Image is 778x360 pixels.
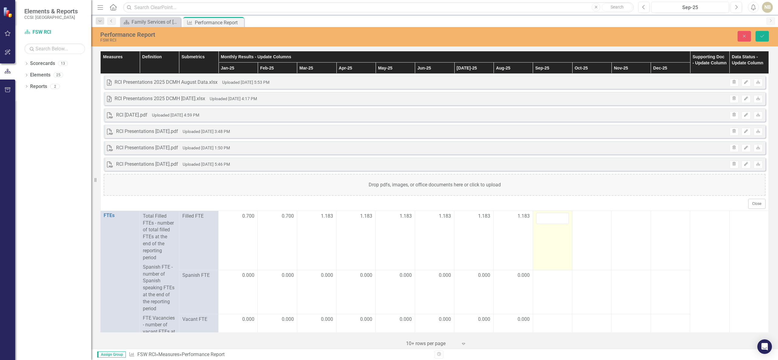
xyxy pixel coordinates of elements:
[3,7,14,18] img: ClearPoint Strategy
[30,60,55,67] a: Scorecards
[24,15,78,20] small: CCSI: [GEOGRAPHIC_DATA]
[116,112,147,119] div: RCI [DATE].pdf
[182,213,215,220] span: Filled FTE
[360,316,372,323] span: 0.000
[123,2,634,13] input: Search ClearPoint...
[210,96,257,101] small: Uploaded [DATE] 4:17 PM
[137,352,156,357] a: FSW RCI
[50,84,60,89] div: 2
[282,316,294,323] span: 0.000
[58,61,68,66] div: 13
[282,213,294,220] span: 0.700
[30,83,47,90] a: Reports
[762,2,773,13] button: NB
[24,43,85,54] input: Search Below...
[478,316,490,323] span: 0.000
[242,316,254,323] span: 0.000
[143,314,176,356] p: FTE Vacancies - number of vacant FTEs at the end of the reporting period
[143,213,176,263] p: Total Filled FTEs - number of total filled FTEs at the end of the reporting period
[282,272,294,279] span: 0.000
[478,213,490,220] span: 1.183
[182,352,225,357] div: Performance Report
[115,95,205,102] div: RCI Presentations 2025 DCMH [DATE].xlsx
[53,73,63,78] div: 25
[195,19,243,26] div: Performance Report
[222,80,270,85] small: Uploaded [DATE] 5:53 PM
[518,213,530,220] span: 1.183
[651,2,729,13] button: Sep-25
[400,272,412,279] span: 0.000
[439,272,451,279] span: 0.000
[116,161,178,168] div: RCI Presentations [DATE].pdf
[143,263,176,314] p: Spanish FTE - number of Spanish speaking FTEs at the end of the reporting period
[104,213,136,218] a: FTEs
[518,272,530,279] span: 0.000
[653,4,727,11] div: Sep-25
[132,18,179,26] div: Family Services of [GEOGRAPHIC_DATA] Page
[158,352,179,357] a: Measures
[321,316,333,323] span: 0.000
[115,79,218,86] div: RCI Presentations 2025 DCMH August Data.xlsx
[182,316,215,323] span: Vacant FTE
[182,272,215,279] span: Spanish FTE
[478,272,490,279] span: 0.000
[116,144,178,151] div: RCI Presentations [DATE].pdf
[439,316,451,323] span: 0.000
[122,18,179,26] a: Family Services of [GEOGRAPHIC_DATA] Page
[129,351,430,358] div: » »
[400,316,412,323] span: 0.000
[321,272,333,279] span: 0.000
[748,199,766,209] button: Close
[242,213,254,220] span: 0.700
[183,129,230,134] small: Uploaded [DATE] 3:48 PM
[24,29,85,36] a: FSW RCI
[30,72,50,79] a: Elements
[116,128,178,135] div: RCI Presentations [DATE].pdf
[321,213,333,220] span: 1.183
[100,31,480,38] div: Performance Report
[183,145,230,150] small: Uploaded [DATE] 1:50 PM
[104,174,766,196] div: Drop pdfs, images, or office documents here or click to upload
[24,8,78,15] span: Elements & Reports
[611,5,624,9] span: Search
[360,213,372,220] span: 1.183
[183,162,230,167] small: Uploaded [DATE] 5:46 PM
[97,352,126,358] span: Assign Group
[360,272,372,279] span: 0.000
[152,113,199,117] small: Uploaded [DATE] 4:59 PM
[602,3,632,12] button: Search
[100,38,480,42] div: FSW RCI
[400,213,412,220] span: 1.183
[518,316,530,323] span: 0.000
[757,339,772,354] div: Open Intercom Messenger
[242,272,254,279] span: 0.000
[439,213,451,220] span: 1.183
